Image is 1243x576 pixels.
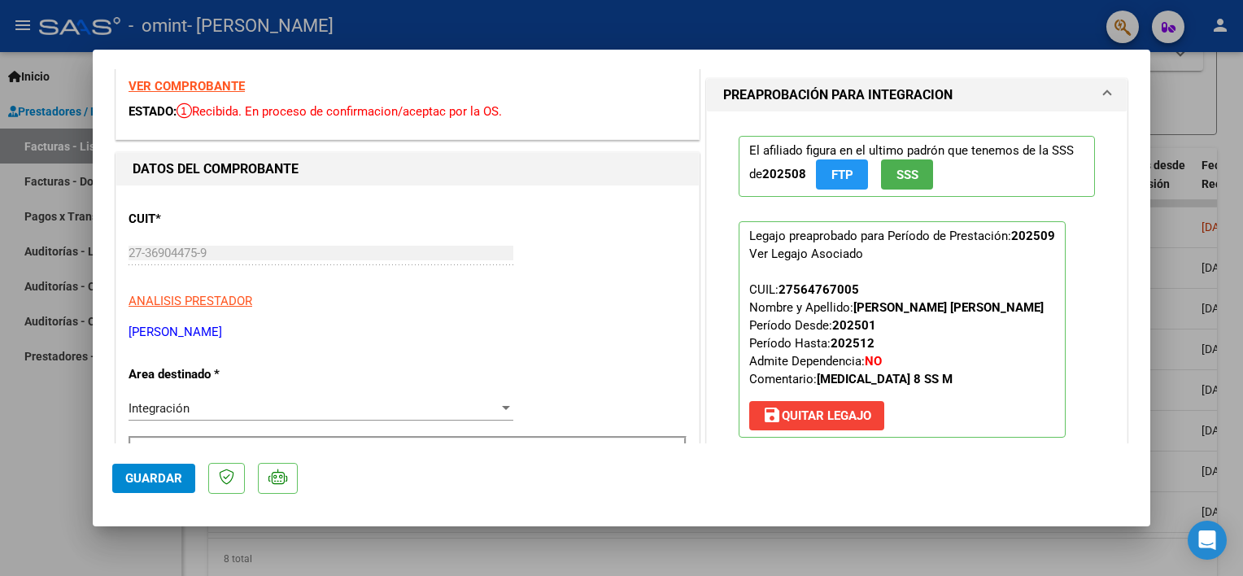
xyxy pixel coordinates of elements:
[762,405,782,425] mat-icon: save
[749,282,1044,386] span: CUIL: Nombre y Apellido: Período Desde: Período Hasta: Admite Dependencia:
[707,79,1127,111] mat-expansion-panel-header: PREAPROBACIÓN PARA INTEGRACION
[762,408,871,423] span: Quitar Legajo
[831,168,853,182] span: FTP
[129,79,245,94] a: VER COMPROBANTE
[865,354,882,369] strong: NO
[831,336,874,351] strong: 202512
[749,401,884,430] button: Quitar Legajo
[723,85,953,105] h1: PREAPROBACIÓN PARA INTEGRACION
[129,323,687,342] p: [PERSON_NAME]
[129,365,296,384] p: Area destinado *
[707,111,1127,475] div: PREAPROBACIÓN PARA INTEGRACION
[1188,521,1227,560] div: Open Intercom Messenger
[129,401,190,416] span: Integración
[133,161,299,177] strong: DATOS DEL COMPROBANTE
[881,159,933,190] button: SSS
[896,168,918,182] span: SSS
[749,372,953,386] span: Comentario:
[817,372,953,386] strong: [MEDICAL_DATA] 8 SS M
[832,318,876,333] strong: 202501
[1011,229,1055,243] strong: 202509
[816,159,868,190] button: FTP
[129,294,252,308] span: ANALISIS PRESTADOR
[125,471,182,486] span: Guardar
[177,104,502,119] span: Recibida. En proceso de confirmacion/aceptac por la OS.
[129,104,177,119] span: ESTADO:
[779,281,859,299] div: 27564767005
[739,221,1066,438] p: Legajo preaprobado para Período de Prestación:
[853,300,1044,315] strong: [PERSON_NAME] [PERSON_NAME]
[129,210,296,229] p: CUIT
[762,167,806,181] strong: 202508
[739,136,1095,197] p: El afiliado figura en el ultimo padrón que tenemos de la SSS de
[749,245,863,263] div: Ver Legajo Asociado
[112,464,195,493] button: Guardar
